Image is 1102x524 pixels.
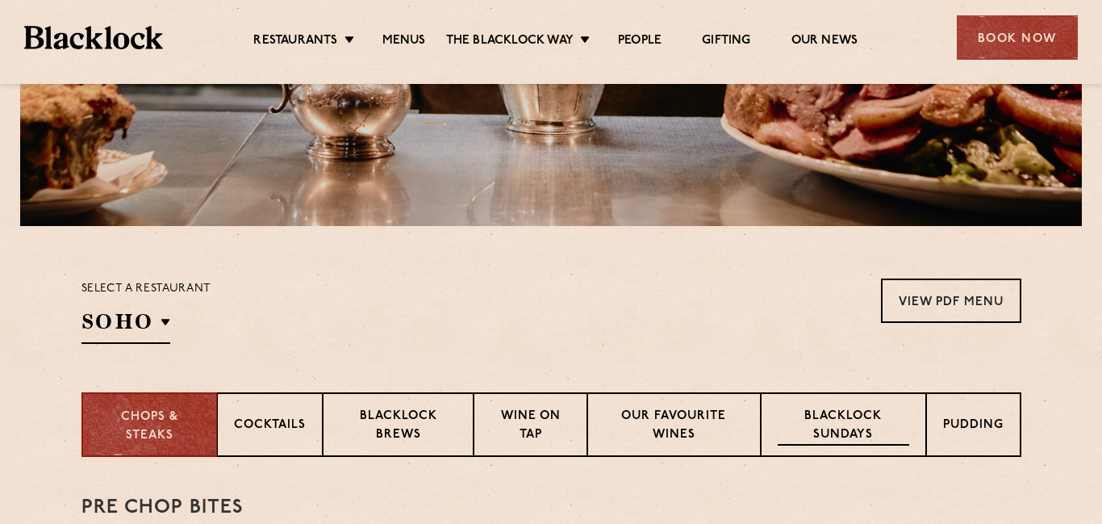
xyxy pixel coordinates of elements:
p: Blacklock Brews [340,408,457,446]
h2: SOHO [81,308,170,344]
a: People [618,33,662,51]
p: Our favourite wines [604,408,744,446]
img: BL_Textured_Logo-footer-cropped.svg [24,26,163,49]
p: Cocktails [234,417,306,437]
p: Select a restaurant [81,279,211,300]
a: View PDF Menu [881,279,1021,323]
h3: Pre Chop Bites [81,497,1021,518]
p: Pudding [943,417,1004,437]
div: Book Now [957,15,1078,60]
a: Restaurants [253,33,337,51]
a: Menus [382,33,426,51]
p: Chops & Steaks [99,409,200,445]
a: Gifting [702,33,750,51]
p: Wine on Tap [490,408,570,446]
a: The Blacklock Way [446,33,574,51]
a: Our News [791,33,858,51]
p: Blacklock Sundays [778,408,908,446]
